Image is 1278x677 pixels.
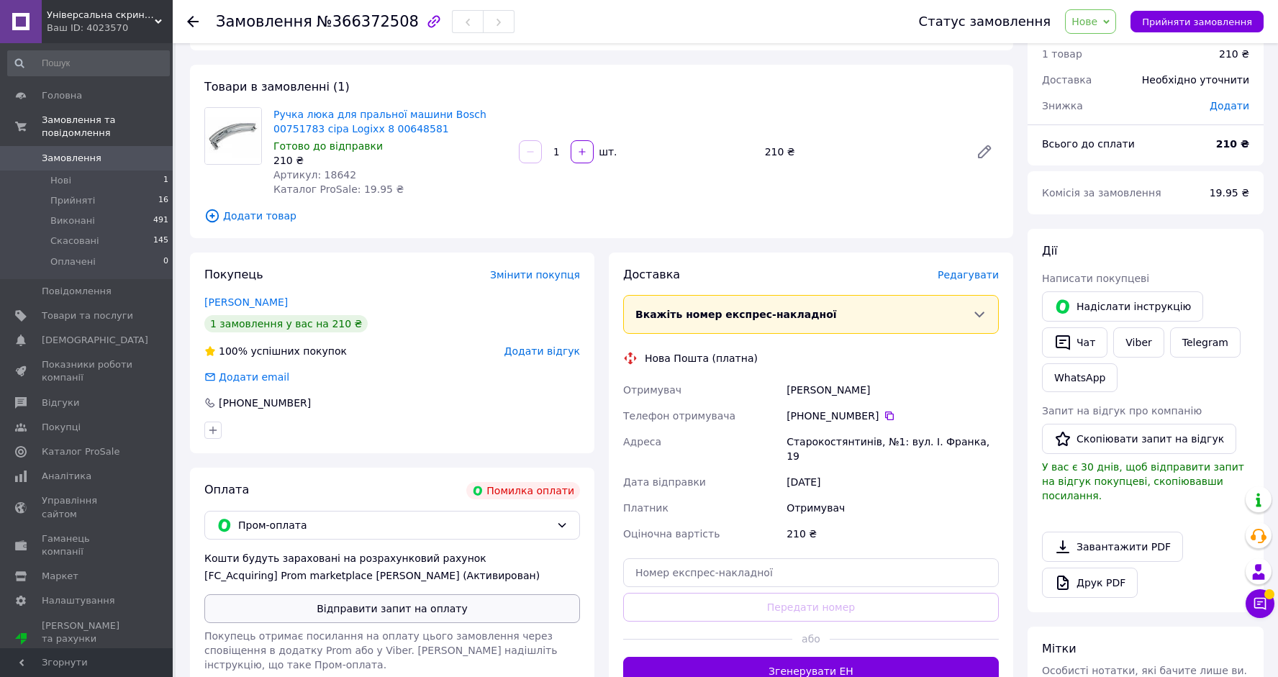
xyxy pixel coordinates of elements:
span: Маркет [42,570,78,583]
div: [PHONE_NUMBER] [787,409,999,423]
span: Повідомлення [42,285,112,298]
span: Отримувач [623,384,681,396]
span: Головна [42,89,82,102]
div: 1 замовлення у вас на 210 ₴ [204,315,368,332]
button: Прийняти замовлення [1130,11,1264,32]
span: Написати покупцеві [1042,273,1149,284]
button: Чат з покупцем [1246,589,1274,618]
span: Аналітика [42,470,91,483]
a: Telegram [1170,327,1241,358]
span: Нове [1071,16,1097,27]
div: Помилка оплати [466,482,580,499]
span: Пром-оплата [238,517,550,533]
span: №366372508 [317,13,419,30]
span: Артикул: 18642 [273,169,356,181]
span: Змінити покупця [490,269,580,281]
button: Відправити запит на оплату [204,594,580,623]
span: Покупці [42,421,81,434]
b: 210 ₴ [1216,138,1249,150]
div: Нова Пошта (платна) [641,351,761,365]
span: Платник [623,502,669,514]
span: У вас є 30 днів, щоб відправити запит на відгук покупцеві, скопіювавши посилання. [1042,461,1244,501]
div: 210 ₴ [1219,47,1249,61]
span: Нові [50,174,71,187]
span: Скасовані [50,235,99,247]
span: 1 товар [1042,48,1082,60]
span: Доставка [1042,74,1092,86]
a: [PERSON_NAME] [204,296,288,308]
input: Пошук [7,50,170,76]
div: шт. [595,145,618,159]
a: Друк PDF [1042,568,1138,598]
span: Товари та послуги [42,309,133,322]
span: Доставка [623,268,680,281]
span: 19.95 ₴ [1210,187,1249,199]
a: Редагувати [970,137,999,166]
span: Замовлення та повідомлення [42,114,173,140]
a: Viber [1113,327,1164,358]
span: [PERSON_NAME] та рахунки [42,619,133,659]
button: Надіслати інструкцію [1042,291,1203,322]
div: 210 ₴ [273,153,507,168]
div: Необхідно уточнити [1133,64,1258,96]
span: Дії [1042,244,1057,258]
span: Налаштування [42,594,115,607]
span: Універсальна скринька [47,9,155,22]
span: Додати [1210,100,1249,112]
span: Комісія за замовлення [1042,187,1161,199]
span: [DEMOGRAPHIC_DATA] [42,334,148,347]
span: Оплата [204,483,249,496]
a: Ручка люка для пральної машини Bosch 00751783 сіра Logixx 8 00648581 [273,109,486,135]
div: Статус замовлення [919,14,1051,29]
span: Мітки [1042,642,1077,655]
div: Повернутися назад [187,14,199,29]
div: Додати email [217,370,291,384]
span: Прийняті [50,194,95,207]
span: Редагувати [938,269,999,281]
div: успішних покупок [204,344,347,358]
span: Товари в замовленні (1) [204,80,350,94]
div: 210 ₴ [759,142,964,162]
button: Чат [1042,327,1107,358]
img: Ручка люка для пральної машини Bosch 00751783 сіра Logixx 8 00648581 [205,108,261,164]
span: Оціночна вартість [623,528,720,540]
span: Замовлення [42,152,101,165]
span: Телефон отримувача [623,410,735,422]
span: 491 [153,214,168,227]
span: Каталог ProSale [42,445,119,458]
span: Відгуки [42,396,79,409]
span: Виконані [50,214,95,227]
div: Додати email [203,370,291,384]
div: [DATE] [784,469,1002,495]
div: [FC_Acquiring] Prom marketplace [PERSON_NAME] (Активирован) [204,568,580,583]
div: Старокостянтинів, №1: вул. І. Франка, 19 [784,429,1002,469]
div: Кошти будуть зараховані на розрахунковий рахунок [204,551,580,583]
span: Додати товар [204,208,999,224]
span: Адреса [623,436,661,447]
input: Номер експрес-накладної [623,558,999,587]
span: Управління сайтом [42,494,133,520]
span: 1 [163,174,168,187]
div: 210 ₴ [784,521,1002,547]
span: Вкажіть номер експрес-накладної [635,309,837,320]
button: Скопіювати запит на відгук [1042,424,1236,454]
span: Прийняти замовлення [1142,17,1252,27]
a: Завантажити PDF [1042,532,1183,562]
span: Готово до відправки [273,140,383,152]
span: 145 [153,235,168,247]
span: Каталог ProSale: 19.95 ₴ [273,183,404,195]
span: Замовлення [216,13,312,30]
span: 16 [158,194,168,207]
div: Отримувач [784,495,1002,521]
span: Дата відправки [623,476,706,488]
span: Показники роботи компанії [42,358,133,384]
div: Prom топ [42,645,133,658]
div: [PERSON_NAME] [784,377,1002,403]
span: Додати відгук [504,345,580,357]
span: Покупець отримає посилання на оплату цього замовлення через сповіщення в додатку Prom або у Viber... [204,630,557,671]
span: Оплачені [50,255,96,268]
span: Всього до сплати [1042,138,1135,150]
div: [PHONE_NUMBER] [217,396,312,410]
a: WhatsApp [1042,363,1118,392]
span: Покупець [204,268,263,281]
